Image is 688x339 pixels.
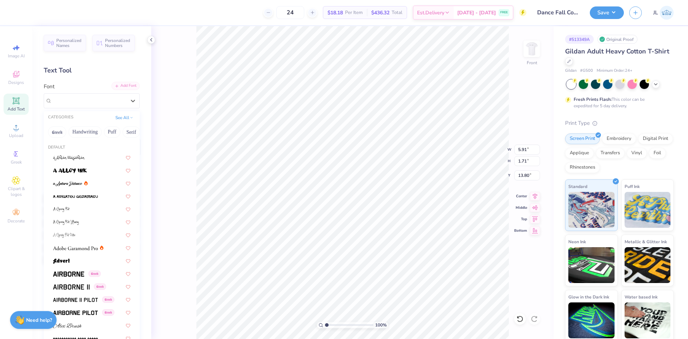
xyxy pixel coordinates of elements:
label: Font [44,83,54,91]
img: Advert [53,259,70,264]
button: Puff [104,126,120,138]
div: Default [44,145,140,151]
img: a Alloy Ink [53,168,87,173]
div: Rhinestones [565,162,600,173]
span: Water based Ink [625,293,658,301]
div: Digital Print [638,133,673,144]
span: Image AI [8,53,25,59]
span: Standard [568,183,587,190]
span: Center [514,194,527,199]
div: Foil [649,148,666,159]
span: Neon Ink [568,238,586,245]
div: # 513349A [565,35,594,44]
div: Applique [565,148,594,159]
span: Designs [8,80,24,85]
button: Greek [48,126,66,138]
img: Airborne [53,272,84,277]
img: a Arigatou Gozaimasu [53,194,98,199]
span: Gildan [565,68,577,74]
img: Water based Ink [625,302,671,338]
span: $436.32 [371,9,390,17]
div: Screen Print [565,133,600,144]
span: # G500 [580,68,593,74]
input: Untitled Design [532,5,584,20]
span: Greek [89,270,101,277]
img: Adobe Garamond Pro [53,246,98,251]
img: Standard [568,192,615,228]
img: Airborne II Pilot [53,297,98,302]
span: Est. Delivery [417,9,444,17]
div: Transfers [596,148,625,159]
span: $18.18 [328,9,343,17]
span: Decorate [8,218,25,224]
div: Front [527,60,537,66]
span: Puff Ink [625,183,640,190]
button: See All [113,114,135,121]
span: Upload [9,133,23,138]
button: Save [590,6,624,19]
span: [DATE] - [DATE] [457,9,496,17]
div: Original Proof [597,35,637,44]
div: CATEGORIES [48,114,73,121]
span: Middle [514,205,527,210]
span: Glow in the Dark Ink [568,293,609,301]
span: Minimum Order: 24 + [597,68,632,74]
span: Top [514,217,527,222]
input: – – [276,6,304,19]
img: Puff Ink [625,192,671,228]
span: Greek [102,309,114,316]
span: JL [653,9,658,17]
span: Clipart & logos [4,186,29,197]
div: Embroidery [602,133,636,144]
img: Jairo Laqui [660,6,674,20]
strong: Need help? [26,317,52,324]
img: Metallic & Glitter Ink [625,247,671,283]
span: Greek [102,296,114,303]
img: Neon Ink [568,247,615,283]
img: a Ahlan Wasahlan [53,155,85,160]
span: Greek [94,283,106,290]
img: Airborne Pilot [53,310,98,315]
div: Print Type [565,119,674,127]
span: Per Item [345,9,363,17]
span: Greek [11,159,22,165]
div: Text Tool [44,66,140,75]
span: Metallic & Glitter Ink [625,238,667,245]
span: FREE [500,10,508,15]
span: Bottom [514,228,527,233]
span: Personalized Numbers [105,38,130,48]
img: Airborne II [53,284,90,289]
img: a Antara Distance [53,181,82,186]
img: Front [525,42,539,56]
div: Add Font [111,82,140,90]
img: Glow in the Dark Ink [568,302,615,338]
div: This color can be expedited for 5 day delivery. [574,96,662,109]
span: Add Text [8,106,25,112]
strong: Fresh Prints Flash: [574,96,612,102]
img: Alex Brush [53,323,82,328]
a: JL [653,6,674,20]
span: Total [392,9,402,17]
div: Vinyl [627,148,647,159]
img: A Charming Font Outline [53,233,75,238]
button: Serif [123,126,140,138]
img: A Charming Font [53,207,70,212]
span: Personalized Names [56,38,82,48]
span: 100 % [375,322,387,328]
img: A Charming Font Leftleaning [53,220,79,225]
button: Handwriting [68,126,102,138]
span: Gildan Adult Heavy Cotton T-Shirt [565,47,669,56]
